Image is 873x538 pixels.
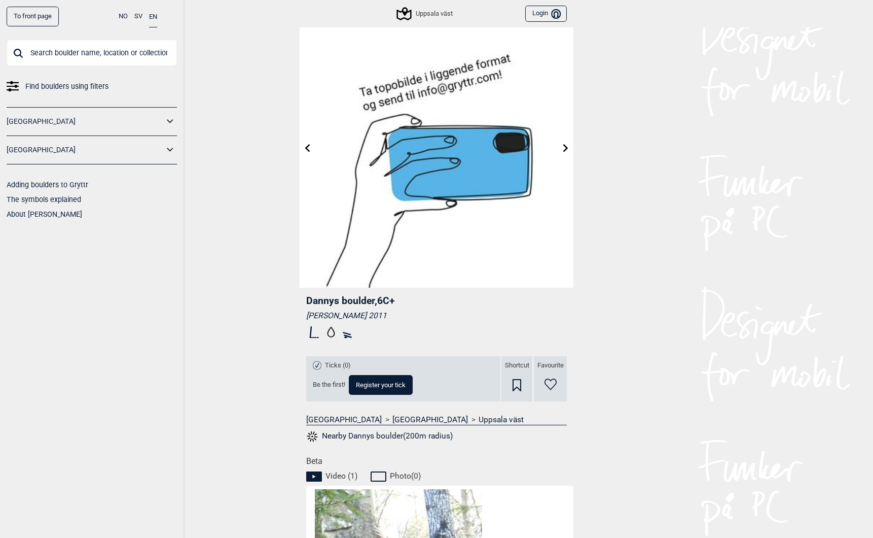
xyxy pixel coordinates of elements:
[7,210,82,218] a: About [PERSON_NAME]
[306,430,453,443] button: Nearby Dannys boulder(200m radius)
[306,311,567,321] div: [PERSON_NAME] 2011
[300,14,573,288] img: Bilde Mangler
[325,361,351,370] span: Ticks (0)
[7,79,177,94] a: Find boulders using filters
[390,471,421,481] span: Photo ( 0 )
[7,7,59,26] a: To front page
[398,8,452,20] div: Uppsala väst
[306,415,382,425] a: [GEOGRAPHIC_DATA]
[525,6,567,22] button: Login
[7,114,164,129] a: [GEOGRAPHIC_DATA]
[325,471,357,481] span: Video ( 1 )
[479,415,524,425] a: Uppsala väst
[7,143,164,157] a: [GEOGRAPHIC_DATA]
[25,79,108,94] span: Find boulders using filters
[149,7,157,27] button: EN
[7,195,81,204] a: The symbols explained
[134,7,142,26] button: SV
[119,7,128,26] button: NO
[7,181,88,189] a: Adding boulders to Gryttr
[356,382,406,388] span: Register your tick
[349,375,413,395] button: Register your tick
[306,415,567,425] nav: > >
[7,40,177,66] input: Search boulder name, location or collection
[537,361,564,370] span: Favourite
[501,356,532,401] div: Shortcut
[306,295,395,307] span: Dannys boulder , 6C+
[392,415,468,425] a: [GEOGRAPHIC_DATA]
[313,381,345,389] span: Be the first!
